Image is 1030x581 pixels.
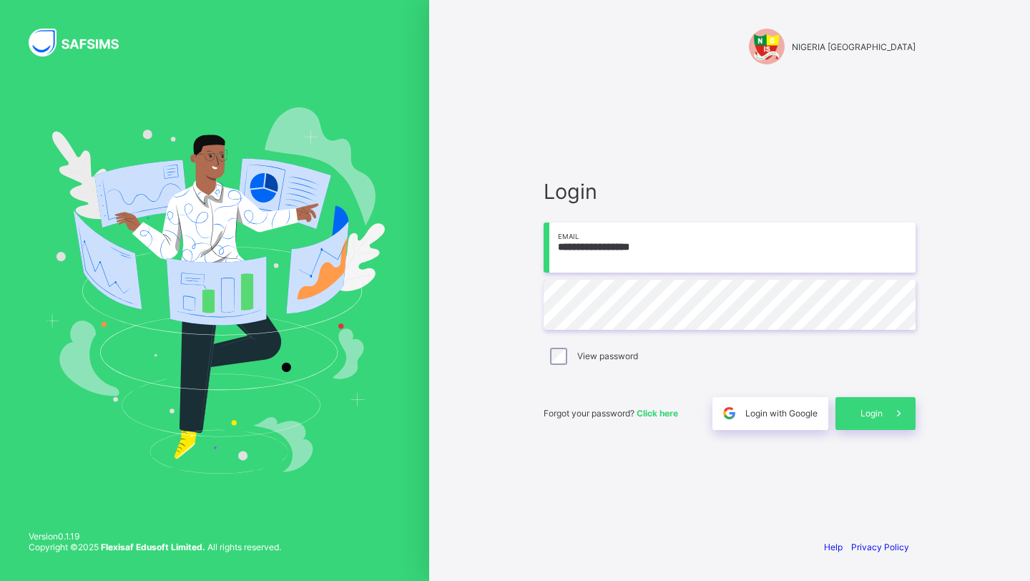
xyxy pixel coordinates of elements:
span: Login [544,179,916,204]
span: Login [860,408,883,419]
img: google.396cfc9801f0270233282035f929180a.svg [721,405,737,421]
span: Forgot your password? [544,408,678,419]
a: Help [824,542,843,552]
label: View password [577,351,638,361]
a: Click here [637,408,678,419]
img: SAFSIMS Logo [29,29,136,57]
span: Login with Google [745,408,818,419]
span: Version 0.1.19 [29,531,281,542]
strong: Flexisaf Edusoft Limited. [101,542,205,552]
a: Privacy Policy [851,542,909,552]
img: Hero Image [44,107,385,474]
span: Copyright © 2025 All rights reserved. [29,542,281,552]
span: NIGERIA [GEOGRAPHIC_DATA] [792,41,916,52]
